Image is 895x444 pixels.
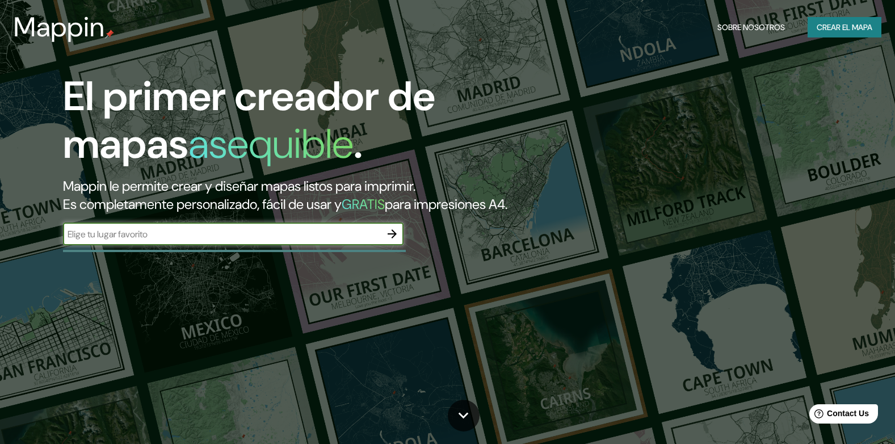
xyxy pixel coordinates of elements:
[105,30,114,39] img: mappin-pin
[63,73,511,177] h1: El primer creador de mapas .
[817,20,872,35] font: Crear el mapa
[808,17,881,38] button: Crear el mapa
[14,11,105,43] h3: Mappin
[713,17,789,38] button: Sobre nosotros
[63,228,381,241] input: Elige tu lugar favorito
[63,177,511,213] h2: Mappin le permite crear y diseñar mapas listos para imprimir. Es completamente personalizado, fác...
[342,195,385,213] h5: GRATIS
[794,400,883,432] iframe: Help widget launcher
[717,20,785,35] font: Sobre nosotros
[188,118,354,170] h1: asequible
